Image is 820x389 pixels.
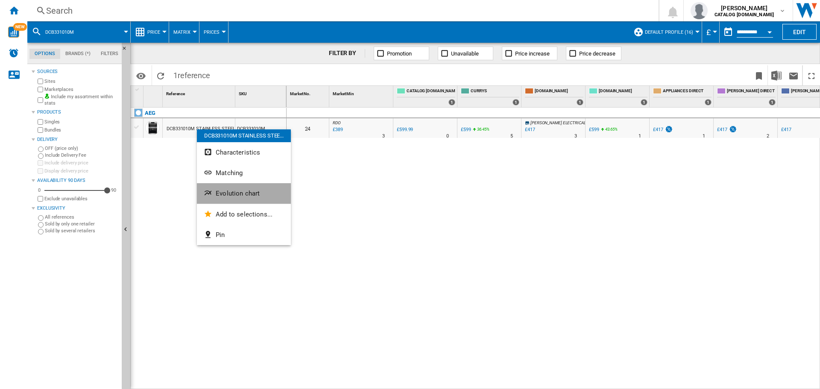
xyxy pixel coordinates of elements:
[197,204,291,225] button: Add to selections...
[197,142,291,163] button: Characteristics
[216,231,225,239] span: Pin
[216,211,272,218] span: Add to selections...
[197,183,291,204] button: Evolution chart
[216,190,260,197] span: Evolution chart
[197,225,291,245] button: Pin...
[197,129,291,142] div: DCB331010M STAINLESS STEE...
[216,149,260,156] span: Characteristics
[197,163,291,183] button: Matching
[216,169,243,177] span: Matching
